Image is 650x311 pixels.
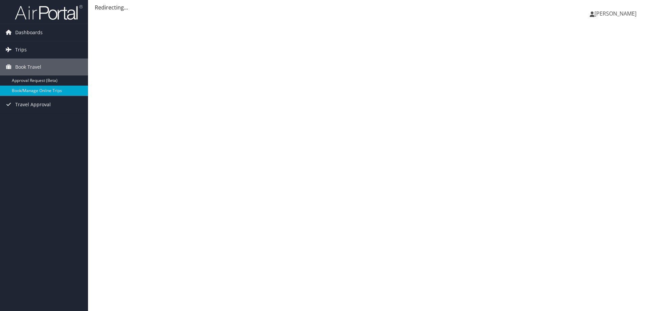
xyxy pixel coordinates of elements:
[15,59,41,75] span: Book Travel
[590,3,643,24] a: [PERSON_NAME]
[15,24,43,41] span: Dashboards
[15,4,83,20] img: airportal-logo.png
[594,10,636,17] span: [PERSON_NAME]
[15,96,51,113] span: Travel Approval
[15,41,27,58] span: Trips
[95,3,643,12] div: Redirecting...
